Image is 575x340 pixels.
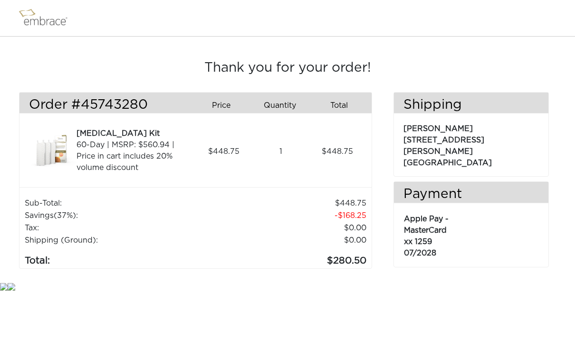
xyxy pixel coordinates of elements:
[213,222,367,234] td: 0.00
[213,246,367,268] td: 280.50
[196,97,255,113] div: Price
[394,187,548,203] h3: Payment
[77,128,192,139] div: [MEDICAL_DATA] Kit
[404,249,436,257] span: 07/2028
[208,146,240,157] span: 448.75
[29,97,189,113] h3: Order #45743280
[24,234,213,246] td: Shipping (Ground):
[24,197,213,209] td: Sub-Total:
[24,222,213,234] td: Tax:
[394,97,548,113] h3: Shipping
[403,118,539,169] p: [PERSON_NAME] [STREET_ADDRESS] [PERSON_NAME][GEOGRAPHIC_DATA]
[19,60,556,76] h3: Thank you for your order!
[264,100,296,111] span: Quantity
[77,139,192,173] div: 60-Day | MSRP: $560.94 | Price in cart includes 20% volume discount
[313,97,372,113] div: Total
[24,246,213,268] td: Total:
[279,146,282,157] span: 1
[8,283,15,291] img: star.gif
[54,212,76,219] span: (37%)
[213,234,367,246] td: $0.00
[213,209,367,222] td: 168.25
[404,238,432,246] span: xx 1259
[404,215,449,234] span: Apple Pay - MasterCard
[29,128,77,175] img: a09f5d18-8da6-11e7-9c79-02e45ca4b85b.jpeg
[17,6,78,30] img: logo.png
[24,209,213,222] td: Savings :
[213,197,367,209] td: 448.75
[322,146,353,157] span: 448.75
